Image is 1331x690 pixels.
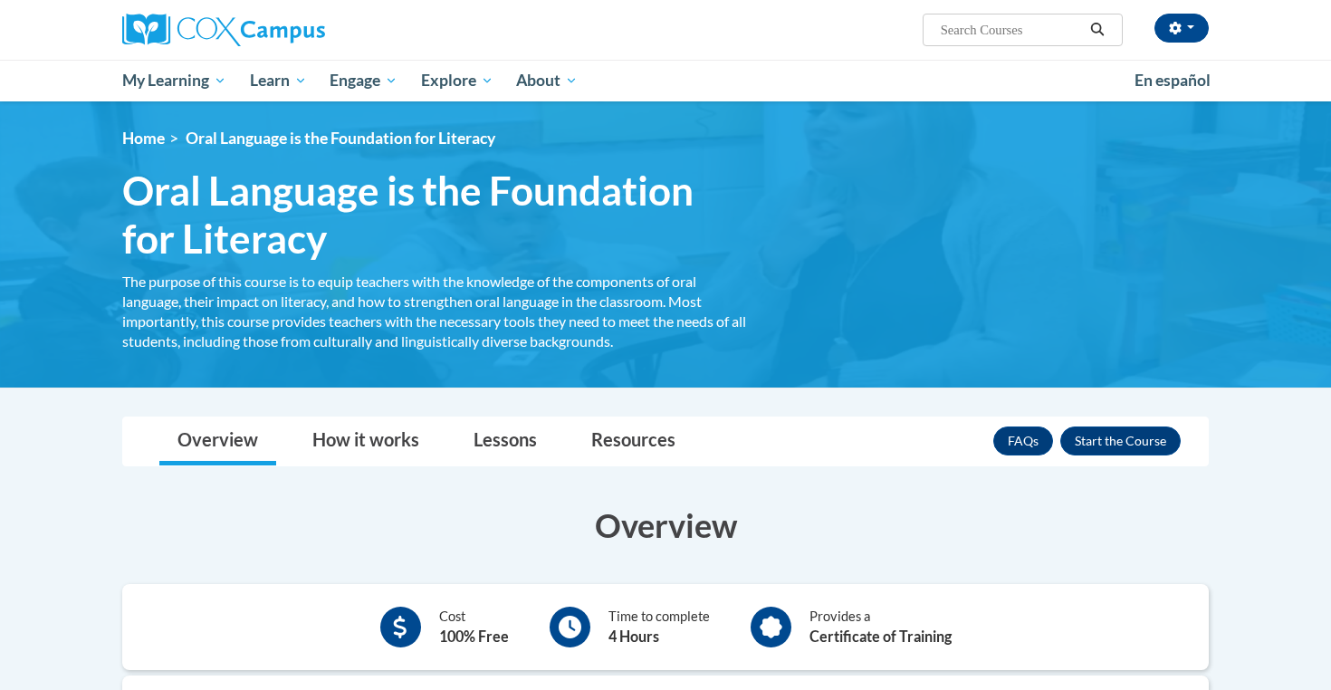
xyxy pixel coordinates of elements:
[439,607,509,647] div: Cost
[939,19,1084,41] input: Search Courses
[110,60,238,101] a: My Learning
[238,60,319,101] a: Learn
[421,70,493,91] span: Explore
[122,129,165,148] a: Home
[1084,19,1111,41] button: Search
[318,60,409,101] a: Engage
[95,60,1236,101] div: Main menu
[294,417,437,465] a: How it works
[1154,14,1209,43] button: Account Settings
[159,417,276,465] a: Overview
[809,607,952,647] div: Provides a
[122,70,226,91] span: My Learning
[409,60,505,101] a: Explore
[1123,62,1222,100] a: En español
[608,628,659,645] b: 4 Hours
[1060,426,1181,455] button: Enroll
[439,628,509,645] b: 100% Free
[330,70,397,91] span: Engage
[186,129,495,148] span: Oral Language is the Foundation for Literacy
[573,417,694,465] a: Resources
[122,272,747,351] div: The purpose of this course is to equip teachers with the knowledge of the components of oral lang...
[1135,71,1211,90] span: En español
[809,628,952,645] b: Certificate of Training
[608,607,710,647] div: Time to complete
[122,14,325,46] img: Cox Campus
[455,417,555,465] a: Lessons
[122,14,466,46] a: Cox Campus
[122,503,1209,548] h3: Overview
[505,60,590,101] a: About
[250,70,307,91] span: Learn
[516,70,578,91] span: About
[993,426,1053,455] a: FAQs
[122,167,747,263] span: Oral Language is the Foundation for Literacy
